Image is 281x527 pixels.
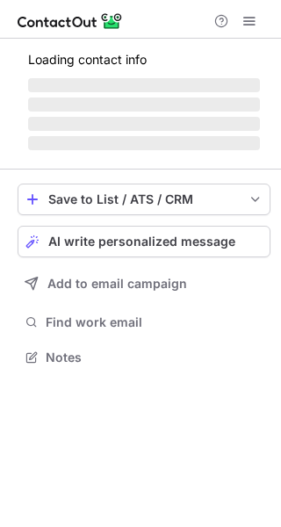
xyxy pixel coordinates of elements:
span: Add to email campaign [47,277,187,291]
span: ‌ [28,78,260,92]
span: Find work email [46,314,263,330]
button: Add to email campaign [18,268,270,300]
span: AI write personalized message [48,235,235,249]
span: ‌ [28,136,260,150]
span: ‌ [28,97,260,112]
button: Find work email [18,310,270,335]
button: Notes [18,345,270,370]
button: save-profile-one-click [18,184,270,215]
img: ContactOut v5.3.10 [18,11,123,32]
span: Notes [46,350,263,365]
button: AI write personalized message [18,226,270,257]
p: Loading contact info [28,53,260,67]
span: ‌ [28,117,260,131]
div: Save to List / ATS / CRM [48,192,240,206]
